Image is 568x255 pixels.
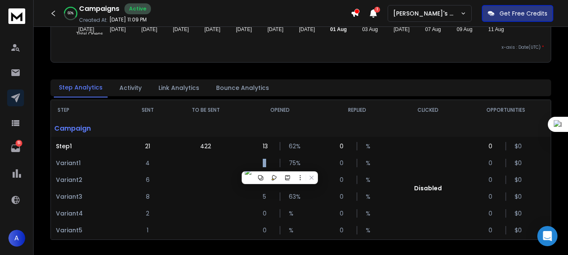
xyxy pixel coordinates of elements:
[7,140,24,157] a: 51
[482,5,553,22] button: Get Free Credits
[263,192,271,201] p: 5
[56,159,121,167] p: Variant 1
[366,226,374,234] p: %
[173,26,189,32] tspan: [DATE]
[515,192,523,201] p: $ 0
[267,26,283,32] tspan: [DATE]
[366,159,374,167] p: %
[56,192,121,201] p: Variant 3
[211,79,274,97] button: Bounce Analytics
[141,26,157,32] tspan: [DATE]
[374,7,380,13] span: 1
[56,226,121,234] p: Variant 5
[70,31,103,37] span: Total Opens
[153,79,204,97] button: Link Analytics
[204,26,220,32] tspan: [DATE]
[54,78,108,97] button: Step Analytics
[515,176,523,184] p: $ 0
[489,192,497,201] p: 0
[289,209,297,218] p: %
[58,44,544,50] p: x-axis : Date(UTC)
[489,176,497,184] p: 0
[289,159,297,167] p: 75 %
[16,140,22,147] p: 51
[489,226,497,234] p: 0
[79,4,119,14] h1: Campaigns
[110,26,126,32] tspan: [DATE]
[489,159,497,167] p: 0
[200,142,211,150] p: 422
[289,226,297,234] p: %
[236,26,252,32] tspan: [DATE]
[51,120,126,137] p: Campaign
[414,184,442,192] p: Disabled
[366,142,374,150] p: %
[362,26,378,32] tspan: 03 Aug
[340,176,348,184] p: 0
[366,192,374,201] p: %
[366,209,374,218] p: %
[263,226,271,234] p: 0
[515,209,523,218] p: $ 0
[68,11,74,16] p: 60 %
[515,142,523,150] p: $ 0
[394,26,409,32] tspan: [DATE]
[114,79,147,97] button: Activity
[537,226,557,246] div: Open Intercom Messenger
[289,142,297,150] p: 62 %
[489,209,497,218] p: 0
[8,230,25,247] button: A
[340,209,348,218] p: 0
[488,26,504,32] tspan: 11 Aug
[340,159,348,167] p: 0
[340,142,348,150] p: 0
[56,176,121,184] p: Variant 2
[263,159,271,167] p: 3
[457,26,472,32] tspan: 09 Aug
[330,26,347,32] tspan: 01 Aug
[51,100,126,120] th: STEP
[56,142,121,150] p: Step 1
[170,100,242,120] th: TO BE SENT
[124,3,151,14] div: Active
[425,26,441,32] tspan: 07 Aug
[299,26,315,32] tspan: [DATE]
[461,100,551,120] th: OPPORTUNITIES
[393,9,460,18] p: [PERSON_NAME]'s Workspace
[146,192,150,201] p: 8
[515,159,523,167] p: $ 0
[515,226,523,234] p: $ 0
[242,100,319,120] th: OPENED
[289,192,297,201] p: 63 %
[146,209,149,218] p: 2
[145,159,150,167] p: 4
[126,100,170,120] th: SENT
[56,209,121,218] p: Variant 4
[78,26,94,32] tspan: [DATE]
[263,209,271,218] p: 0
[109,16,147,23] p: [DATE] 11:09 PM
[147,226,148,234] p: 1
[396,100,461,120] th: CLICKED
[8,8,25,24] img: logo
[319,100,396,120] th: REPLIED
[145,142,150,150] p: 21
[499,9,547,18] p: Get Free Credits
[146,176,150,184] p: 6
[263,142,271,150] p: 13
[489,142,497,150] p: 0
[340,226,348,234] p: 0
[340,192,348,201] p: 0
[79,17,108,24] p: Created At:
[366,176,374,184] p: %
